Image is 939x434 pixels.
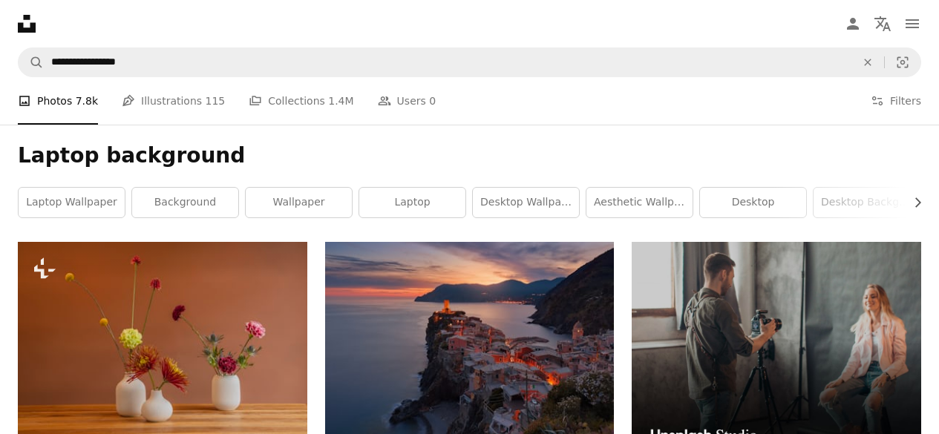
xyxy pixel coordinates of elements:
a: Illustrations 115 [122,77,225,125]
a: three white vases with different colored flowers in them [18,332,307,345]
a: desktop background [814,188,920,217]
a: Users 0 [378,77,436,125]
a: wallpaper [246,188,352,217]
button: Visual search [885,48,920,76]
a: desktop [700,188,806,217]
span: 0 [429,93,436,109]
button: Language [868,9,897,39]
h1: Laptop background [18,142,921,169]
span: 1.4M [328,93,353,109]
a: Log in / Sign up [838,9,868,39]
button: scroll list to the right [904,188,921,217]
a: desktop wallpaper [473,188,579,217]
form: Find visuals sitewide [18,47,921,77]
button: Filters [871,77,921,125]
span: 115 [206,93,226,109]
a: background [132,188,238,217]
button: Clear [851,48,884,76]
a: laptop [359,188,465,217]
a: Home — Unsplash [18,15,36,33]
a: Collections 1.4M [249,77,353,125]
a: aerial view of village on mountain cliff during orange sunset [325,332,615,345]
button: Search Unsplash [19,48,44,76]
button: Menu [897,9,927,39]
a: aesthetic wallpaper [586,188,693,217]
a: laptop wallpaper [19,188,125,217]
